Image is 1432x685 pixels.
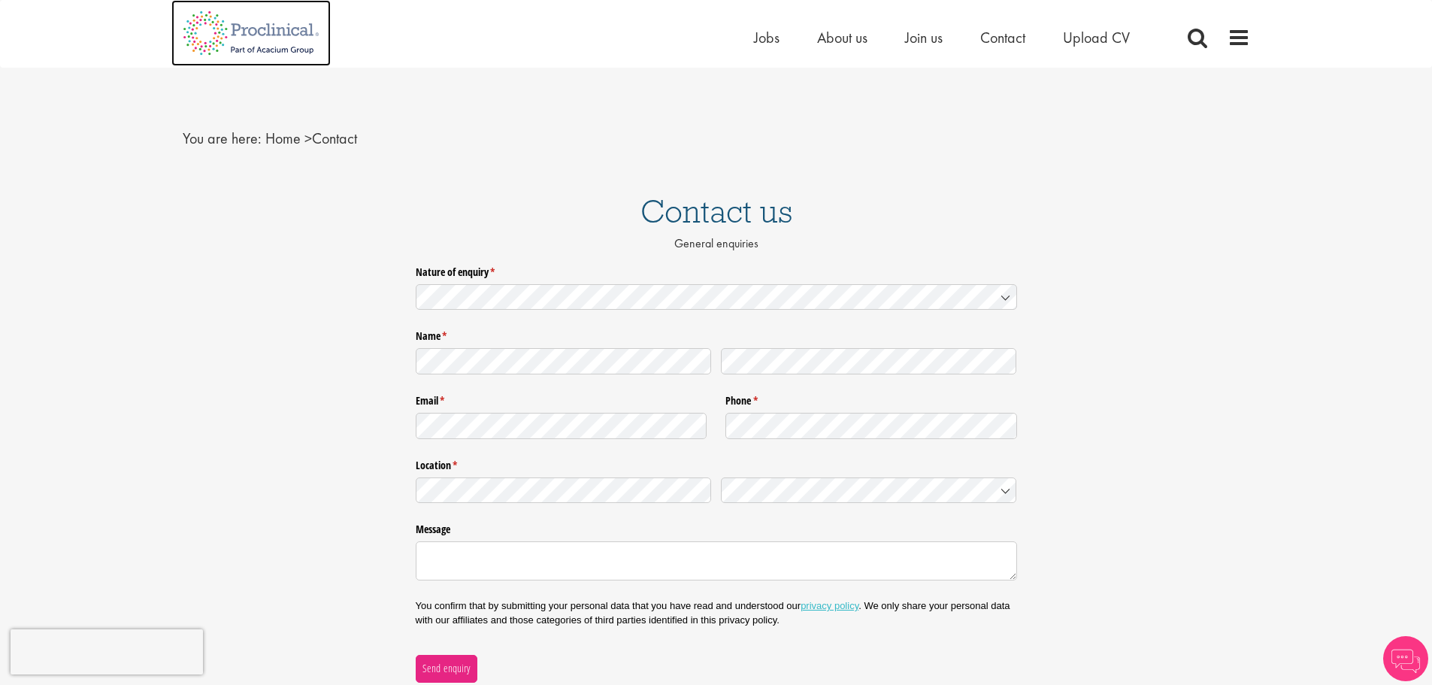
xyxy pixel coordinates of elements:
span: You are here: [183,129,262,148]
a: Contact [980,28,1025,47]
span: > [304,129,312,148]
a: Jobs [754,28,780,47]
button: Send enquiry [416,655,477,682]
img: Chatbot [1383,636,1428,681]
a: breadcrumb link to Home [265,129,301,148]
span: Send enquiry [422,660,471,677]
a: Join us [905,28,943,47]
a: About us [817,28,867,47]
a: privacy policy [801,600,858,611]
span: Contact [265,129,357,148]
legend: Location [416,453,1017,473]
p: You confirm that by submitting your personal data that you have read and understood our . We only... [416,599,1017,626]
legend: Name [416,324,1017,344]
label: Message [416,517,1017,537]
input: First [416,348,712,374]
label: Email [416,389,707,408]
iframe: reCAPTCHA [11,629,203,674]
input: Last [721,348,1017,374]
label: Phone [725,389,1017,408]
a: Upload CV [1063,28,1130,47]
input: State / Province / Region [416,477,712,504]
input: Country [721,477,1017,504]
label: Nature of enquiry [416,259,1017,279]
